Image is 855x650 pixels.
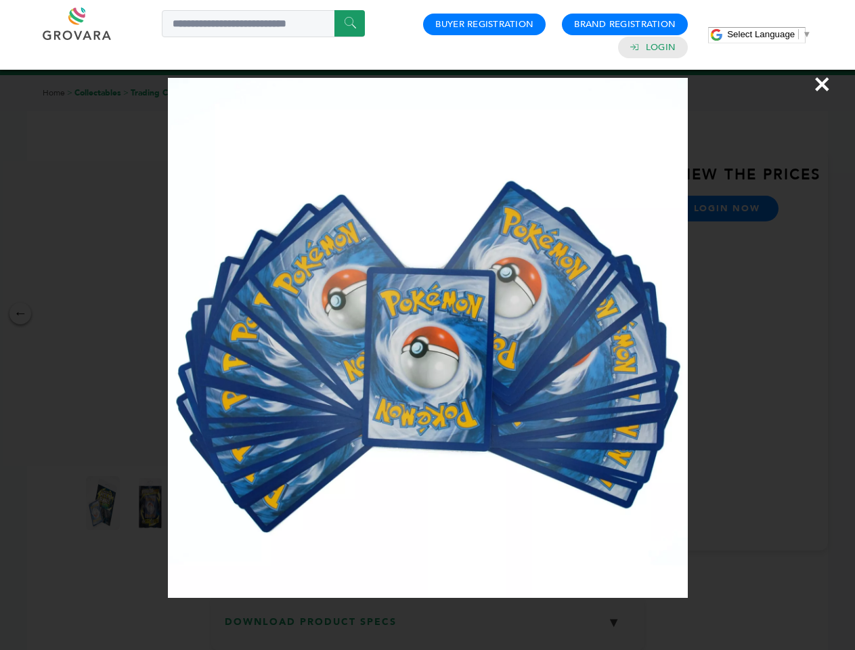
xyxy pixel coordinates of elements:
[168,78,688,598] img: Image Preview
[802,29,811,39] span: ▼
[646,41,676,53] a: Login
[798,29,799,39] span: ​
[435,18,533,30] a: Buyer Registration
[162,10,365,37] input: Search a product or brand...
[813,65,831,103] span: ×
[574,18,676,30] a: Brand Registration
[727,29,811,39] a: Select Language​
[727,29,795,39] span: Select Language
